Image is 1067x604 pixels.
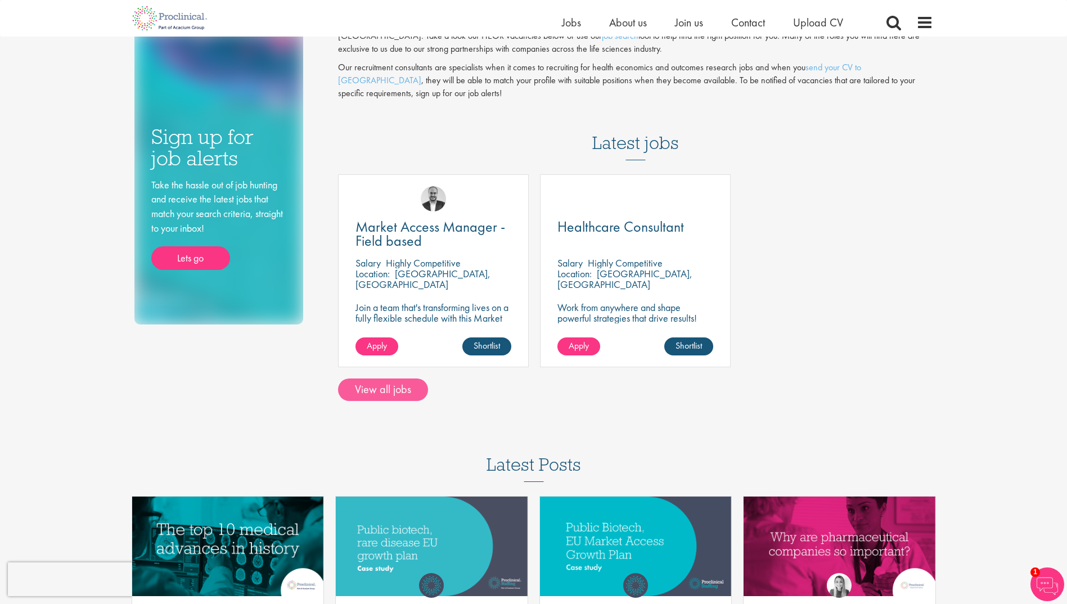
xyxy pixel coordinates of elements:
[336,497,528,596] img: Public biotech, rare disease EU growth plan thumbnail
[132,497,324,596] a: Link to a post
[664,337,713,355] a: Shortlist
[338,378,428,401] a: View all jobs
[609,15,647,30] a: About us
[1030,567,1064,601] img: Chatbot
[355,220,511,248] a: Market Access Manager - Field based
[132,497,324,596] img: Top 10 medical advances in history
[355,267,490,291] p: [GEOGRAPHIC_DATA], [GEOGRAPHIC_DATA]
[355,256,381,269] span: Salary
[355,267,390,280] span: Location:
[557,256,583,269] span: Salary
[731,15,765,30] a: Contact
[386,256,461,269] p: Highly Competitive
[557,267,592,280] span: Location:
[557,220,713,234] a: Healthcare Consultant
[744,497,935,596] a: Link to a post
[557,302,713,345] p: Work from anywhere and shape powerful strategies that drive results! Enjoy the freedom of remote ...
[336,497,528,596] a: Link to a post
[569,340,589,351] span: Apply
[151,126,286,169] h3: Sign up for job alerts
[557,217,684,236] span: Healthcare Consultant
[588,256,663,269] p: Highly Competitive
[338,61,861,86] a: send your CV to [GEOGRAPHIC_DATA]
[793,15,843,30] a: Upload CV
[355,217,505,250] span: Market Access Manager - Field based
[1030,567,1040,577] span: 1
[557,267,692,291] p: [GEOGRAPHIC_DATA], [GEOGRAPHIC_DATA]
[355,337,398,355] a: Apply
[557,337,600,355] a: Apply
[421,186,446,211] img: Aitor Melia
[419,573,444,598] img: Proclinical Staffing
[355,302,511,334] p: Join a team that's transforming lives on a fully flexible schedule with this Market Access Manage...
[338,61,933,100] p: Our recruitment consultants are specialists when it comes to recruiting for health economics and ...
[675,15,703,30] a: Join us
[827,573,852,598] img: Hannah Burke
[151,178,286,271] div: Take the hassle out of job hunting and receive the latest jobs that match your search criteria, s...
[487,455,581,482] h3: Latest Posts
[540,497,732,596] a: Link to a post
[8,562,152,596] iframe: reCAPTCHA
[151,246,230,270] a: Lets go
[367,340,387,351] span: Apply
[462,337,511,355] a: Shortlist
[623,573,648,598] img: Proclinical Staffing
[562,15,581,30] a: Jobs
[592,105,679,160] h3: Latest jobs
